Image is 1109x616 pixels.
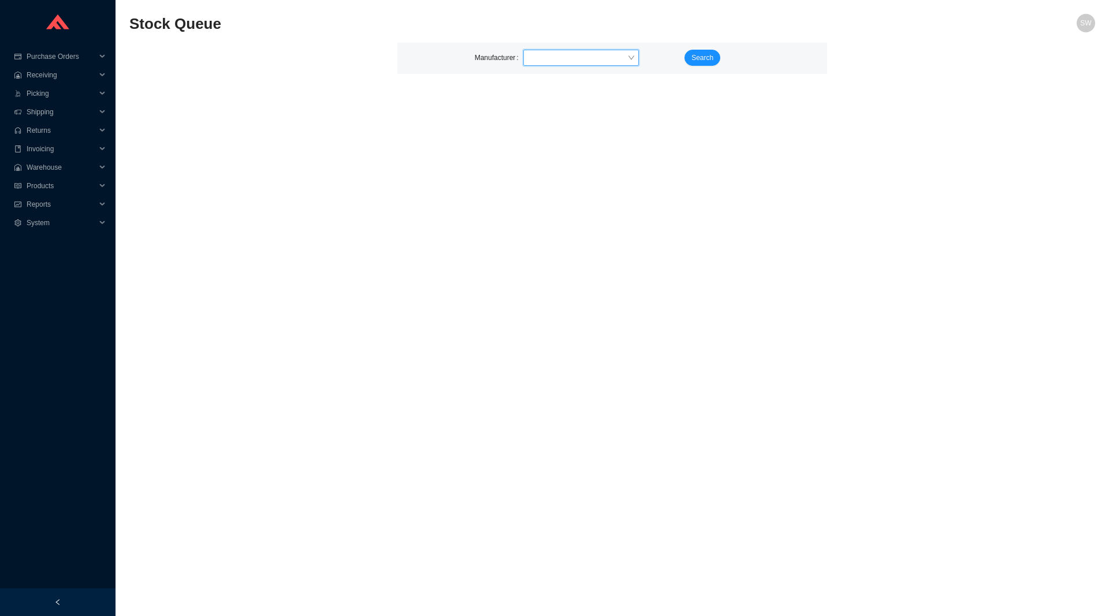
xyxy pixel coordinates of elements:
span: System [27,214,96,232]
h2: Stock Queue [129,14,854,34]
span: book [14,145,22,152]
span: Receiving [27,66,96,84]
span: Reports [27,195,96,214]
span: Invoicing [27,140,96,158]
span: customer-service [14,127,22,134]
span: left [54,599,61,606]
span: Search [691,52,713,64]
button: Search [684,50,720,66]
span: fund [14,201,22,208]
span: SW [1080,14,1091,32]
span: Picking [27,84,96,103]
span: Returns [27,121,96,140]
span: Shipping [27,103,96,121]
span: Purchase Orders [27,47,96,66]
label: Manufacturer [475,50,523,66]
span: read [14,182,22,189]
span: Products [27,177,96,195]
span: setting [14,219,22,226]
span: Warehouse [27,158,96,177]
span: credit-card [14,53,22,60]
